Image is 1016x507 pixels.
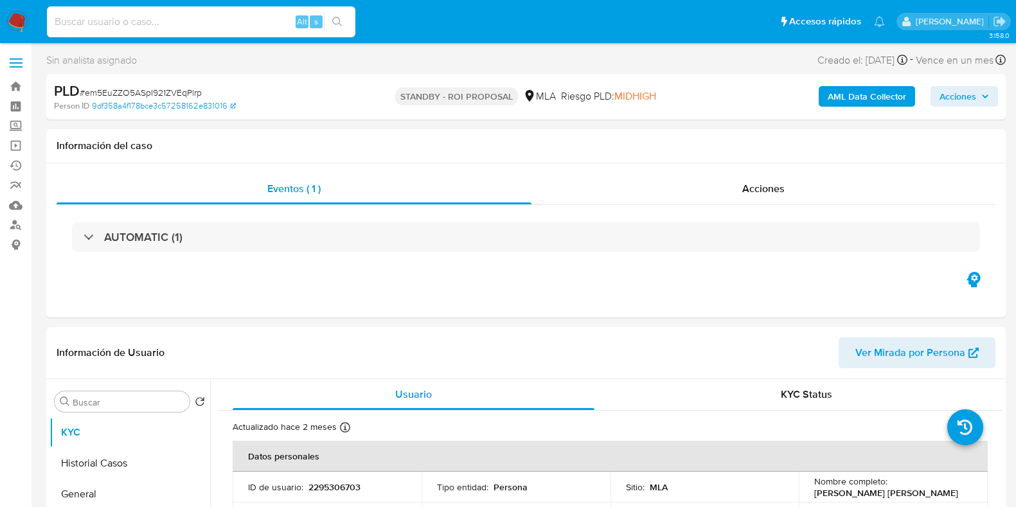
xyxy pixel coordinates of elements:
[233,441,988,472] th: Datos personales
[839,337,995,368] button: Ver Mirada por Persona
[819,86,915,107] button: AML Data Collector
[49,417,210,448] button: KYC
[54,100,89,112] b: Person ID
[57,139,995,152] h1: Información del caso
[828,86,906,107] b: AML Data Collector
[916,53,994,67] span: Vence en un mes
[614,89,656,103] span: MIDHIGH
[46,53,137,67] span: Sin analista asignado
[855,337,965,368] span: Ver Mirada por Persona
[993,15,1006,28] a: Salir
[874,16,885,27] a: Notificaciones
[395,387,432,402] span: Usuario
[248,481,303,493] p: ID de usuario :
[494,481,528,493] p: Persona
[57,346,165,359] h1: Información de Usuario
[104,230,183,244] h3: AUTOMATIC (1)
[931,86,998,107] button: Acciones
[626,481,645,493] p: Sitio :
[789,15,861,28] span: Accesos rápidos
[233,421,337,433] p: Actualizado hace 2 meses
[314,15,318,28] span: s
[49,448,210,479] button: Historial Casos
[814,487,958,499] p: [PERSON_NAME] [PERSON_NAME]
[60,396,70,407] button: Buscar
[437,481,488,493] p: Tipo entidad :
[92,100,236,112] a: 9df358a4f178bce3c57258162e831016
[561,89,656,103] span: Riesgo PLD:
[814,476,887,487] p: Nombre completo :
[817,51,907,69] div: Creado el: [DATE]
[916,15,988,28] p: florencia.lera@mercadolibre.com
[650,481,668,493] p: MLA
[308,481,361,493] p: 2295306703
[72,222,980,252] div: AUTOMATIC (1)
[781,387,832,402] span: KYC Status
[523,89,556,103] div: MLA
[47,13,355,30] input: Buscar usuario o caso...
[73,396,184,408] input: Buscar
[940,86,976,107] span: Acciones
[80,86,202,99] span: # em5EuZZO5ASpI921ZVEqPlrp
[742,181,785,196] span: Acciones
[324,13,350,31] button: search-icon
[195,396,205,411] button: Volver al orden por defecto
[395,87,518,105] p: STANDBY - ROI PROPOSAL
[297,15,307,28] span: Alt
[910,51,913,69] span: -
[54,80,80,101] b: PLD
[267,181,321,196] span: Eventos ( 1 )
